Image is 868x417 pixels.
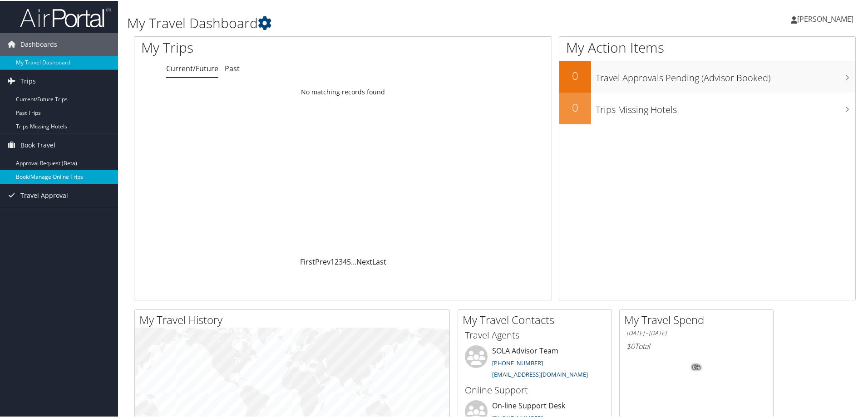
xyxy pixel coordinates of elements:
[463,311,612,327] h2: My Travel Contacts
[139,311,449,327] h2: My Travel History
[127,13,617,32] h1: My Travel Dashboard
[351,256,356,266] span: …
[335,256,339,266] a: 2
[693,364,700,369] tspan: 0%
[596,66,855,83] h3: Travel Approvals Pending (Advisor Booked)
[559,67,591,83] h2: 0
[596,98,855,115] h3: Trips Missing Hotels
[356,256,372,266] a: Next
[626,340,635,350] span: $0
[559,92,855,123] a: 0Trips Missing Hotels
[20,133,55,156] span: Book Travel
[20,183,68,206] span: Travel Approval
[791,5,863,32] a: [PERSON_NAME]
[372,256,386,266] a: Last
[20,69,36,92] span: Trips
[797,13,853,23] span: [PERSON_NAME]
[300,256,315,266] a: First
[343,256,347,266] a: 4
[624,311,773,327] h2: My Travel Spend
[347,256,351,266] a: 5
[559,99,591,114] h2: 0
[339,256,343,266] a: 3
[626,340,766,350] h6: Total
[225,63,240,73] a: Past
[20,6,111,27] img: airportal-logo.png
[20,32,57,55] span: Dashboards
[626,328,766,337] h6: [DATE] - [DATE]
[460,344,609,382] li: SOLA Advisor Team
[315,256,330,266] a: Prev
[134,83,552,99] td: No matching records found
[330,256,335,266] a: 1
[465,383,605,396] h3: Online Support
[141,37,371,56] h1: My Trips
[492,358,543,366] a: [PHONE_NUMBER]
[166,63,218,73] a: Current/Future
[559,37,855,56] h1: My Action Items
[465,328,605,341] h3: Travel Agents
[559,60,855,92] a: 0Travel Approvals Pending (Advisor Booked)
[492,369,588,378] a: [EMAIL_ADDRESS][DOMAIN_NAME]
